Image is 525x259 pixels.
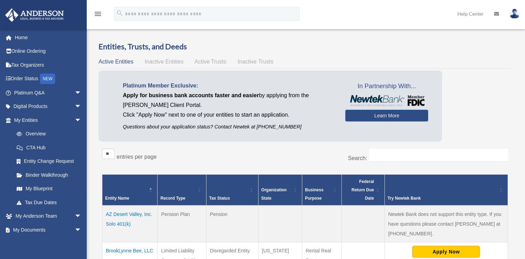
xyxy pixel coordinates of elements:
img: NewtekBankLogoSM.png [349,95,425,106]
th: Organization State: Activate to sort [258,174,302,206]
a: Home [5,31,92,44]
label: entries per page [117,154,157,160]
th: Entity Name: Activate to invert sorting [102,174,158,206]
span: arrow_drop_down [75,113,88,127]
a: My Entitiesarrow_drop_down [5,113,88,127]
th: Business Purpose: Activate to sort [302,174,342,206]
a: Learn More [345,110,428,122]
button: Apply Now [412,246,480,258]
span: arrow_drop_down [75,223,88,237]
a: Platinum Q&Aarrow_drop_down [5,86,92,100]
div: Try Newtek Bank [388,194,497,202]
a: Overview [10,127,85,141]
th: Record Type: Activate to sort [158,174,206,206]
span: Apply for business bank accounts faster and easier [123,92,259,98]
a: Order StatusNEW [5,72,92,86]
span: Inactive Trusts [238,59,273,65]
p: by applying from the [PERSON_NAME] Client Portal. [123,91,335,110]
a: My Anderson Teamarrow_drop_down [5,209,92,223]
span: Business Purpose [305,187,323,201]
img: Anderson Advisors Platinum Portal [3,8,66,22]
a: Online Ordering [5,44,92,58]
span: arrow_drop_down [75,209,88,224]
a: Digital Productsarrow_drop_down [5,100,92,114]
span: arrow_drop_down [75,86,88,100]
i: menu [94,10,102,18]
a: Entity Change Request [10,154,88,168]
span: Active Entities [99,59,133,65]
p: Questions about your application status? Contact Newtek at [PHONE_NUMBER] [123,123,335,131]
span: Inactive Entities [145,59,184,65]
img: User Pic [509,9,520,19]
th: Federal Return Due Date: Activate to sort [342,174,384,206]
a: CTA Hub [10,141,88,154]
span: Active Trusts [195,59,227,65]
label: Search: [348,155,367,161]
a: Binder Walkthrough [10,168,88,182]
span: Organization State [261,187,287,201]
td: Newtek Bank does not support this entity type. If you have questions please contact [PERSON_NAME]... [384,206,508,242]
i: search [116,9,124,17]
th: Try Newtek Bank : Activate to sort [384,174,508,206]
a: Tax Due Dates [10,195,88,209]
p: Click "Apply Now" next to one of your entities to start an application. [123,110,335,120]
span: Federal Return Due Date [352,179,374,201]
span: Record Type [160,196,185,201]
td: AZ Desert Valley, Inc. Solo 401(k) [102,206,158,242]
span: arrow_drop_down [75,100,88,114]
th: Tax Status: Activate to sort [206,174,258,206]
span: Entity Name [105,196,129,201]
a: My Documentsarrow_drop_down [5,223,92,237]
h3: Entities, Trusts, and Deeds [99,41,511,52]
a: Tax Organizers [5,58,92,72]
p: Platinum Member Exclusive: [123,81,335,91]
span: In Partnership With... [345,81,428,92]
td: Pension [206,206,258,242]
span: Tax Status [209,196,230,201]
div: NEW [40,74,55,84]
td: Pension Plan [158,206,206,242]
a: menu [94,12,102,18]
a: My Blueprint [10,182,88,196]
